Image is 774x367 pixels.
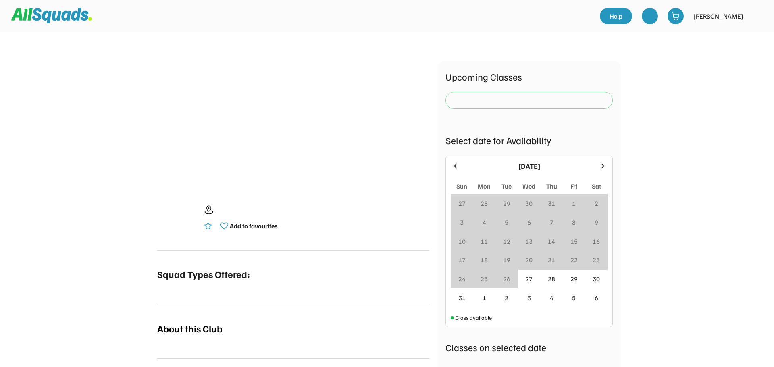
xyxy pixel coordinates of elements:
[550,293,553,303] div: 4
[525,255,533,265] div: 20
[548,199,555,208] div: 31
[593,255,600,265] div: 23
[505,218,508,227] div: 5
[456,313,492,322] div: Class available
[525,236,533,246] div: 13
[456,181,467,191] div: Sun
[592,181,601,191] div: Sat
[458,236,466,246] div: 10
[595,218,598,227] div: 9
[478,181,491,191] div: Mon
[503,255,510,265] div: 19
[183,61,404,182] img: yH5BAEAAAAALAAAAAABAAEAAAIBRAA7
[464,161,594,172] div: [DATE]
[503,199,510,208] div: 29
[525,274,533,284] div: 27
[481,255,488,265] div: 18
[157,321,223,336] div: About this Club
[483,218,486,227] div: 4
[503,274,510,284] div: 26
[693,11,743,21] div: [PERSON_NAME]
[572,293,576,303] div: 5
[458,199,466,208] div: 27
[481,199,488,208] div: 28
[458,274,466,284] div: 24
[593,236,600,246] div: 16
[570,181,577,191] div: Fri
[572,218,576,227] div: 8
[458,255,466,265] div: 17
[157,267,250,281] div: Squad Types Offered:
[501,181,512,191] div: Tue
[546,181,557,191] div: Thu
[458,293,466,303] div: 31
[548,236,555,246] div: 14
[593,274,600,284] div: 30
[481,236,488,246] div: 11
[481,274,488,284] div: 25
[527,293,531,303] div: 3
[503,236,510,246] div: 12
[548,274,555,284] div: 28
[230,221,278,231] div: Add to favourites
[483,293,486,303] div: 1
[570,236,578,246] div: 15
[595,199,598,208] div: 2
[460,218,464,227] div: 3
[11,8,92,23] img: Squad%20Logo.svg
[646,12,654,20] img: yH5BAEAAAAALAAAAAABAAEAAAIBRAA7
[157,198,198,238] img: yH5BAEAAAAALAAAAAABAAEAAAIBRAA7
[600,8,632,24] a: Help
[550,218,553,227] div: 7
[595,293,598,303] div: 6
[572,199,576,208] div: 1
[570,274,578,284] div: 29
[570,255,578,265] div: 22
[522,181,535,191] div: Wed
[525,199,533,208] div: 30
[548,255,555,265] div: 21
[672,12,680,20] img: shopping-cart-01%20%281%29.svg
[527,218,531,227] div: 6
[445,340,613,355] div: Classes on selected date
[445,69,613,84] div: Upcoming Classes
[505,293,508,303] div: 2
[445,133,613,147] div: Select date for Availability
[748,8,764,24] img: yH5BAEAAAAALAAAAAABAAEAAAIBRAA7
